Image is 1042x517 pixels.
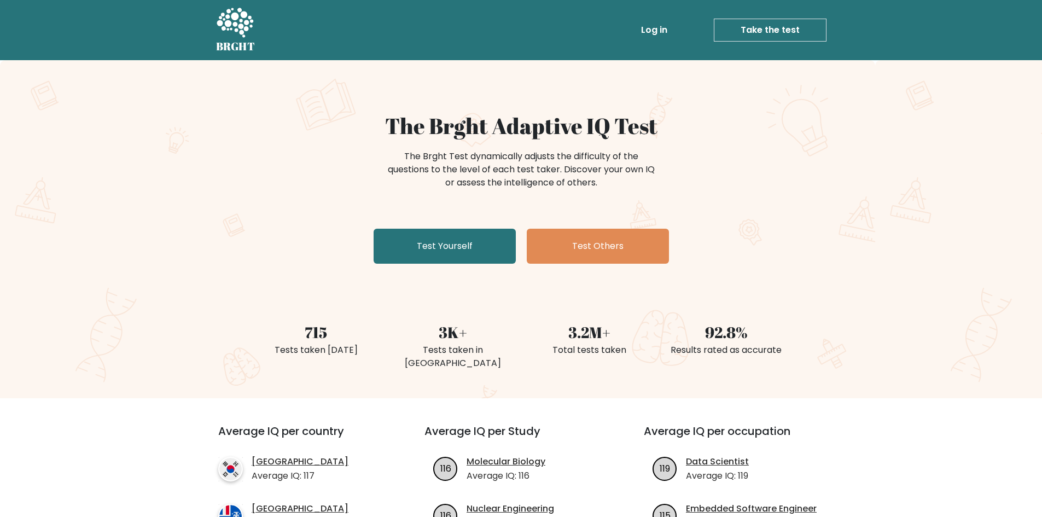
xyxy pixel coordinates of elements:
[644,425,837,451] h3: Average IQ per occupation
[391,344,515,370] div: Tests taken in [GEOGRAPHIC_DATA]
[528,344,651,357] div: Total tests taken
[385,150,658,189] div: The Brght Test dynamically adjusts the difficulty of the questions to the level of each test take...
[665,321,788,344] div: 92.8%
[216,40,255,53] h5: BRGHT
[467,502,554,515] a: Nuclear Engineering
[714,19,826,42] a: Take the test
[528,321,651,344] div: 3.2M+
[252,455,348,468] a: [GEOGRAPHIC_DATA]
[374,229,516,264] a: Test Yourself
[686,502,817,515] a: Embedded Software Engineer
[686,455,749,468] a: Data Scientist
[440,462,451,474] text: 116
[391,321,515,344] div: 3K+
[527,229,669,264] a: Test Others
[252,469,348,483] p: Average IQ: 117
[254,344,378,357] div: Tests taken [DATE]
[254,113,788,139] h1: The Brght Adaptive IQ Test
[254,321,378,344] div: 715
[218,425,385,451] h3: Average IQ per country
[467,469,545,483] p: Average IQ: 116
[252,502,348,515] a: [GEOGRAPHIC_DATA]
[424,425,618,451] h3: Average IQ per Study
[660,462,670,474] text: 119
[665,344,788,357] div: Results rated as accurate
[467,455,545,468] a: Molecular Biology
[218,457,243,481] img: country
[216,4,255,56] a: BRGHT
[637,19,672,41] a: Log in
[686,469,749,483] p: Average IQ: 119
